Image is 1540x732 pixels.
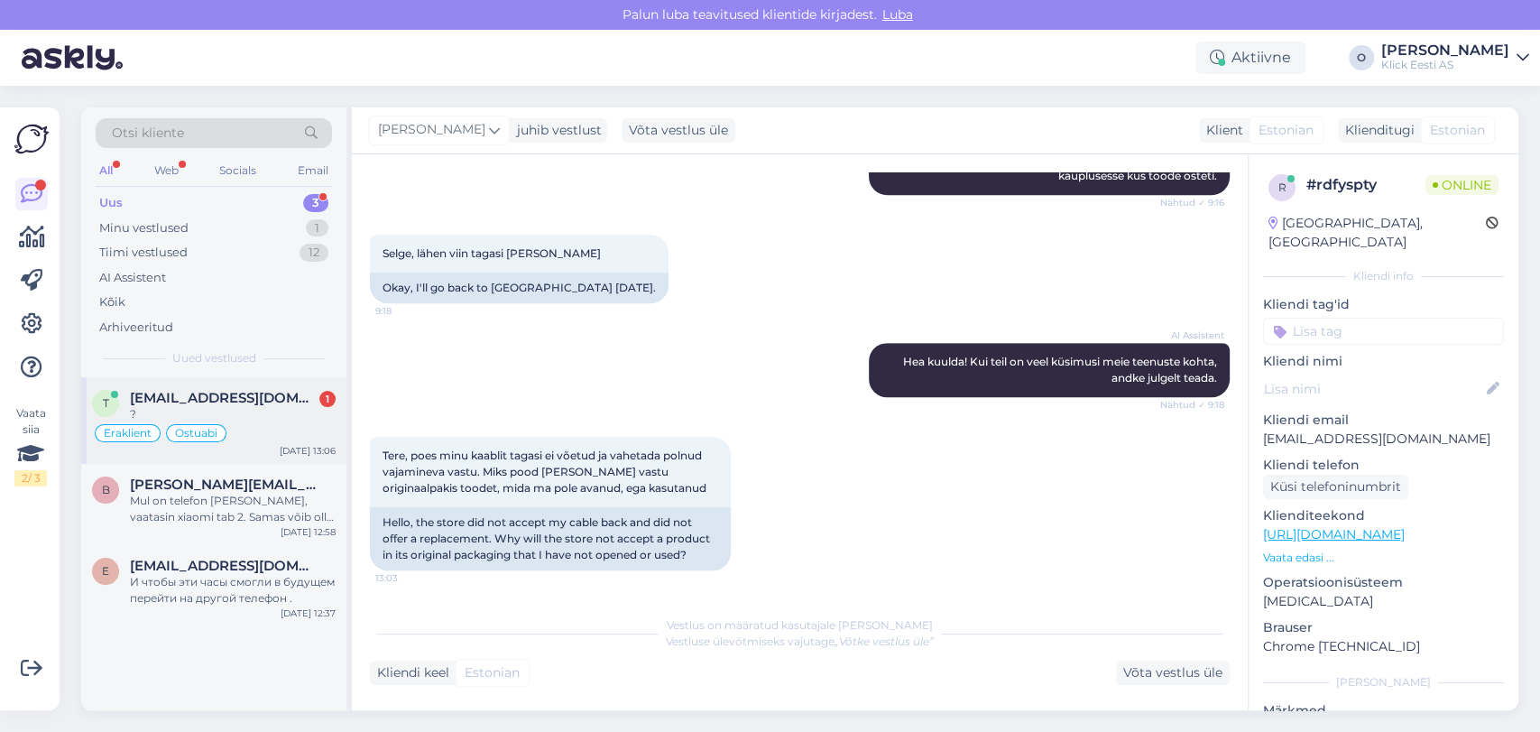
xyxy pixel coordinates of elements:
span: b [102,483,110,496]
span: brenda.sainast@gmail.com [130,477,318,493]
a: [PERSON_NAME]Klick Eesti AS [1381,43,1529,72]
span: Otsi kliente [112,124,184,143]
div: Web [151,159,182,182]
div: Email [294,159,332,182]
p: [MEDICAL_DATA] [1263,592,1504,611]
div: O [1349,45,1374,70]
div: Kõik [99,293,125,311]
p: Kliendi tag'id [1263,295,1504,314]
div: 1 [319,391,336,407]
span: t [103,396,109,410]
div: ? [130,406,336,422]
span: teearukrete94@gmail.com [130,390,318,406]
p: Kliendi telefon [1263,456,1504,475]
div: Klick Eesti AS [1381,58,1509,72]
div: [PERSON_NAME] [1263,674,1504,690]
div: Kliendi keel [370,663,449,682]
span: Estonian [1259,121,1314,140]
div: Minu vestlused [99,219,189,237]
div: 12 [300,244,328,262]
div: Uus [99,194,123,212]
span: Nähtud ✓ 9:18 [1157,398,1224,412]
div: 2 / 3 [14,470,47,486]
span: Online [1425,175,1499,195]
i: „Võtke vestlus üle” [835,635,934,648]
div: [DATE] 12:58 [281,525,336,539]
div: Aktiivne [1195,42,1305,74]
p: Operatsioonisüsteem [1263,573,1504,592]
div: Võta vestlus üle [622,118,735,143]
div: Klienditugi [1338,121,1415,140]
span: Nähtud ✓ 9:16 [1157,196,1224,209]
span: Luba [877,6,918,23]
p: Vaata edasi ... [1263,550,1504,566]
span: Hea kuulda! Kui teil on veel küsimusi meie teenuste kohta, andke julgelt teada. [903,355,1220,385]
div: Võta vestlus üle [1116,661,1230,685]
img: Askly Logo [14,122,49,156]
div: Vaata siia [14,405,47,486]
input: Lisa nimi [1264,379,1483,399]
div: All [96,159,116,182]
div: [DATE] 13:06 [280,444,336,458]
div: # rdfyspty [1306,174,1425,196]
p: Märkmed [1263,701,1504,720]
span: Ostuabi [175,428,217,439]
span: Selge, lähen viin tagasi [PERSON_NAME] [383,246,601,260]
div: 1 [306,219,328,237]
p: Brauser [1263,618,1504,637]
span: Estonian [1430,121,1485,140]
div: Mul on telefon [PERSON_NAME], vaatasin xiaomi tab 2. Samas võib olla ka odavam. Välimus jsm pole ... [130,493,336,525]
span: Eraklient [104,428,152,439]
div: juhib vestlust [510,121,602,140]
div: Küsi telefoninumbrit [1263,475,1408,499]
div: Kliendi info [1263,268,1504,284]
p: Klienditeekond [1263,506,1504,525]
span: e [102,564,109,578]
span: etnerdaniel094@gmail.com [130,558,318,574]
p: Kliendi email [1263,411,1504,430]
span: 13:03 [375,571,443,585]
div: Klient [1199,121,1243,140]
p: Kliendi nimi [1263,352,1504,371]
span: [PERSON_NAME] [378,120,485,140]
p: Chrome [TECHNICAL_ID] [1263,637,1504,656]
span: r [1278,181,1286,194]
span: Tere, poes minu kaablit tagasi ei võetud ja vahetada polnud vajamineva vastu. Miks pood [PERSON_N... [383,449,706,495]
div: [GEOGRAPHIC_DATA], [GEOGRAPHIC_DATA] [1268,214,1486,252]
span: Vestluse ülevõtmiseks vajutage [666,635,934,648]
div: 3 [303,194,328,212]
div: [DATE] 12:37 [281,607,336,620]
div: И чтобы эти часы смогли в будущем перейти на другой телефон . [130,574,336,607]
div: Okay, I'll go back to [GEOGRAPHIC_DATA] [DATE]. [370,273,669,303]
div: Arhiveeritud [99,319,173,337]
input: Lisa tag [1263,318,1504,345]
div: Tiimi vestlused [99,244,188,262]
div: AI Assistent [99,269,166,287]
span: Estonian [465,663,520,682]
span: AI Assistent [1157,329,1224,342]
a: [URL][DOMAIN_NAME] [1263,526,1405,542]
span: Vestlus on määratud kasutajale [PERSON_NAME] [667,618,933,632]
div: Socials [216,159,260,182]
span: 9:18 [375,304,443,318]
p: [EMAIL_ADDRESS][DOMAIN_NAME] [1263,430,1504,449]
div: Hello, the store did not accept my cable back and did not offer a replacement. Why will the store... [370,507,731,570]
div: [PERSON_NAME] [1381,43,1509,58]
span: Uued vestlused [172,350,256,366]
